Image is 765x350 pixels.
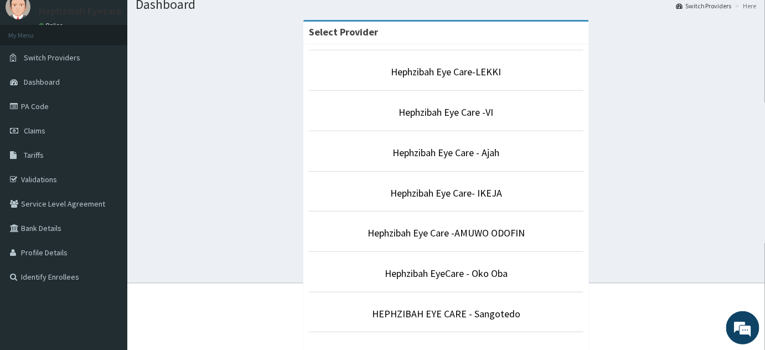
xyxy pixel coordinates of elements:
span: Switch Providers [24,53,80,63]
a: Hephzibah Eye Care- IKEJA [390,187,502,199]
a: Hephzibah Eye Care -AMUWO ODOFIN [368,227,525,239]
a: Hephzibah Eye Care - Ajah [393,146,500,159]
span: Dashboard [24,77,60,87]
a: Online [39,22,65,29]
a: Switch Providers [676,1,732,11]
a: Hephzibah EyeCare - Oko Oba [385,267,508,280]
a: Hephzibah Eye Care-LEKKI [391,65,502,78]
span: Tariffs [24,150,44,160]
span: Claims [24,126,45,136]
p: Hephzibah Eyecare [39,6,122,16]
strong: Select Provider [309,25,378,38]
a: HEPHZIBAH EYE CARE - Sangotedo [372,307,520,320]
a: Hephzibah Eye Care -VI [399,106,494,119]
li: Here [733,1,757,11]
